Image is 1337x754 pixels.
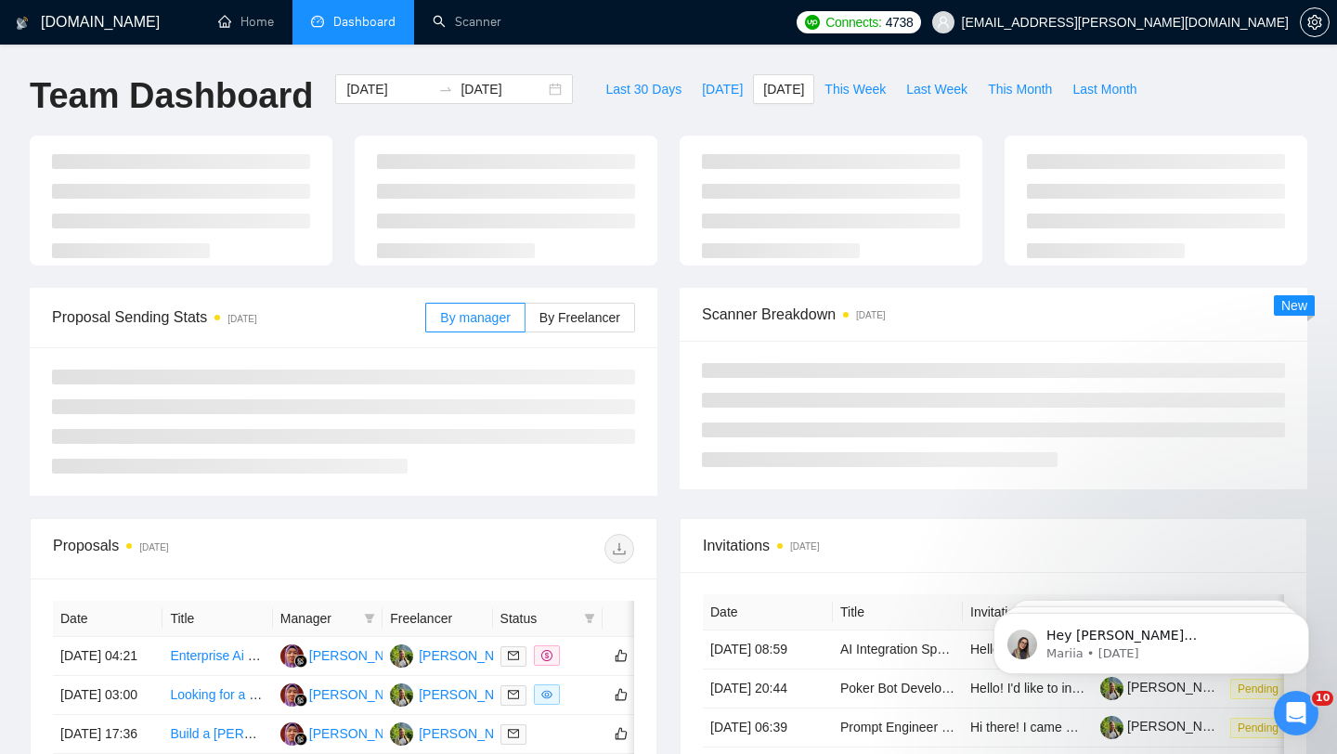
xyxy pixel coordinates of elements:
[390,686,526,701] a: MK[PERSON_NAME]
[390,683,413,707] img: MK
[346,79,431,99] input: Start date
[280,647,416,662] a: SM[PERSON_NAME]
[162,676,272,715] td: Looking for a go high level expert who is familiar with the platform.
[53,601,162,637] th: Date
[966,574,1337,704] iframe: Intercom notifications message
[805,15,820,30] img: upwork-logo.png
[692,74,753,104] button: [DATE]
[906,79,967,99] span: Last Week
[227,314,256,324] time: [DATE]
[856,310,885,320] time: [DATE]
[541,650,552,661] span: dollar
[833,594,963,630] th: Title
[273,601,383,637] th: Manager
[53,715,162,754] td: [DATE] 17:36
[790,541,819,552] time: [DATE]
[280,725,416,740] a: SM[PERSON_NAME]
[390,725,526,740] a: MK[PERSON_NAME]
[541,689,552,700] span: eye
[1230,718,1286,738] span: Pending
[294,733,307,746] img: gigradar-bm.png
[963,594,1093,630] th: Invitation Letter
[824,79,886,99] span: This Week
[390,722,413,746] img: MK
[139,542,168,552] time: [DATE]
[419,684,526,705] div: [PERSON_NAME]
[360,604,379,632] span: filter
[937,16,950,29] span: user
[419,645,526,666] div: [PERSON_NAME]
[595,74,692,104] button: Last 30 Days
[840,642,1164,656] a: AI Integration Specialist for Anthropic [PERSON_NAME]
[886,12,914,32] span: 4738
[703,534,1284,557] span: Invitations
[703,630,833,669] td: [DATE] 08:59
[280,644,304,668] img: SM
[1072,79,1136,99] span: Last Month
[1300,15,1330,30] a: setting
[580,604,599,632] span: filter
[461,79,545,99] input: End date
[615,726,628,741] span: like
[280,686,416,701] a: SM[PERSON_NAME]
[1100,719,1234,734] a: [PERSON_NAME]
[615,687,628,702] span: like
[988,79,1052,99] span: This Month
[814,74,896,104] button: This Week
[539,310,620,325] span: By Freelancer
[825,12,881,32] span: Connects:
[440,310,510,325] span: By manager
[16,8,29,38] img: logo
[1301,15,1329,30] span: setting
[170,687,550,702] a: Looking for a go high level expert who is familiar with the platform.
[703,669,833,708] td: [DATE] 20:44
[309,723,416,744] div: [PERSON_NAME]
[840,720,1260,734] a: Prompt Engineer Needed to Refine Voice AI Receptionist (Demo [DATE])
[1300,7,1330,37] button: setting
[333,14,396,30] span: Dashboard
[280,608,357,629] span: Manager
[438,82,453,97] span: to
[702,303,1285,326] span: Scanner Breakdown
[294,694,307,707] img: gigradar-bm.png
[1062,74,1147,104] button: Last Month
[833,630,963,669] td: AI Integration Specialist for Anthropic Claude API
[53,534,344,564] div: Proposals
[833,669,963,708] td: Poker Bot Development
[30,74,313,118] h1: Team Dashboard
[170,726,711,741] a: Build a [PERSON_NAME]-Powered Mass Page SEO Site (Next.js, [PERSON_NAME], Vercel)
[584,613,595,624] span: filter
[52,305,425,329] span: Proposal Sending Stats
[218,14,274,30] a: homeHome
[610,683,632,706] button: like
[610,722,632,745] button: like
[978,74,1062,104] button: This Month
[53,676,162,715] td: [DATE] 03:00
[433,14,501,30] a: searchScanner
[162,715,272,754] td: Build a Claude AI-Powered Mass Page SEO Site (Next.js, Netlify, Vercel)
[702,79,743,99] span: [DATE]
[508,650,519,661] span: mail
[419,723,526,744] div: [PERSON_NAME]
[1100,716,1123,739] img: c1H6qaiLk507m81Kel3qbCiFt8nt3Oz5Wf3V5ZPF-dbGF4vCaOe6p03OfXLTzabAEe
[383,601,492,637] th: Freelancer
[162,601,272,637] th: Title
[390,647,526,662] a: MK[PERSON_NAME]
[280,683,304,707] img: SM
[763,79,804,99] span: [DATE]
[703,708,833,747] td: [DATE] 06:39
[390,644,413,668] img: MK
[508,728,519,739] span: mail
[311,15,324,28] span: dashboard
[364,613,375,624] span: filter
[1230,720,1293,734] a: Pending
[840,681,978,695] a: Poker Bot Development
[753,74,814,104] button: [DATE]
[500,608,577,629] span: Status
[280,722,304,746] img: SM
[170,648,291,663] a: Enterprise Ai System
